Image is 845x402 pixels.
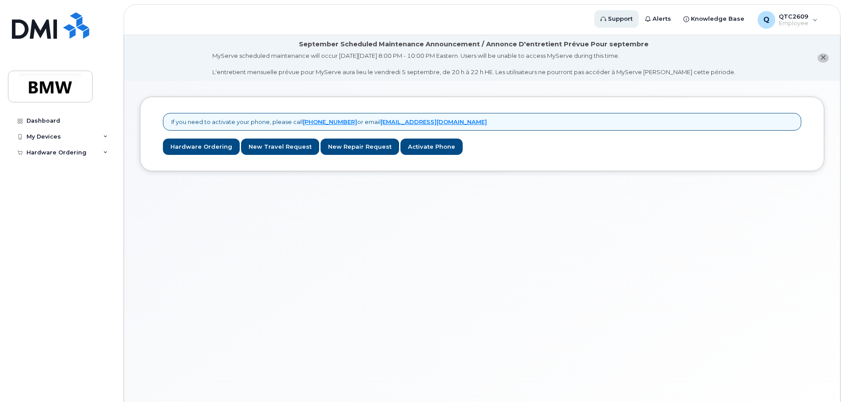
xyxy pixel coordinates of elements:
div: September Scheduled Maintenance Announcement / Annonce D'entretient Prévue Pour septembre [299,40,649,49]
iframe: Messenger Launcher [807,364,838,395]
div: MyServe scheduled maintenance will occur [DATE][DATE] 8:00 PM - 10:00 PM Eastern. Users will be u... [212,52,736,76]
a: [PHONE_NUMBER] [303,118,357,125]
a: New Travel Request [241,139,319,155]
a: New Repair Request [321,139,399,155]
button: close notification [818,53,829,63]
p: If you need to activate your phone, please call or email [171,118,487,126]
a: [EMAIL_ADDRESS][DOMAIN_NAME] [381,118,487,125]
a: Hardware Ordering [163,139,240,155]
a: Activate Phone [400,139,463,155]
